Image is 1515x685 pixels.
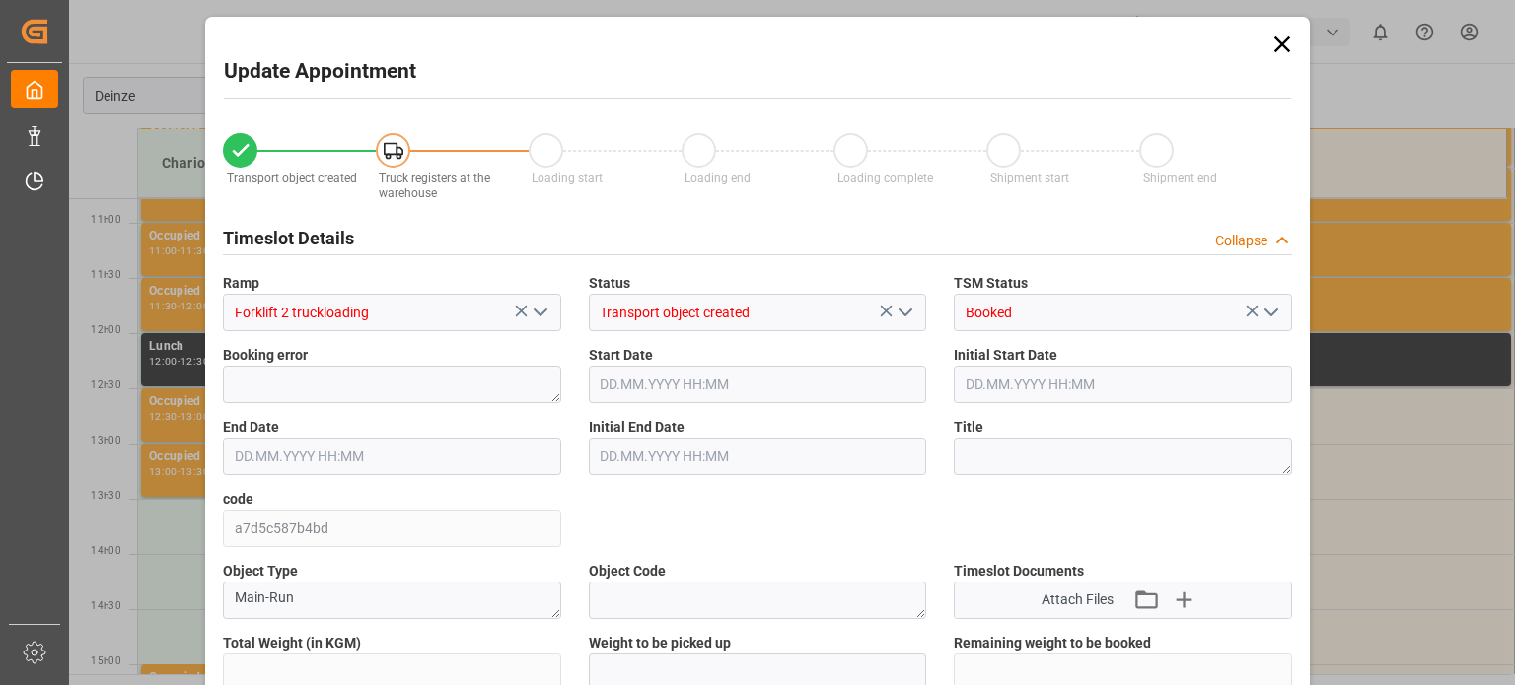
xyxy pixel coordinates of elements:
input: DD.MM.YYYY HH:MM [223,438,561,475]
span: Loading end [685,171,751,185]
span: Title [954,417,983,438]
span: Shipment end [1143,171,1217,185]
span: Initial Start Date [954,345,1057,366]
span: Status [589,273,630,294]
span: code [223,489,253,510]
span: TSM Status [954,273,1028,294]
span: Transport object created [227,171,357,185]
span: Weight to be picked up [589,633,731,653]
span: Shipment start [990,171,1069,185]
span: Timeslot Documents [954,561,1084,582]
span: Object Code [589,561,666,582]
h2: Update Appointment [224,56,416,88]
h2: Timeslot Details [223,225,354,251]
button: open menu [524,298,553,328]
span: Start Date [589,345,653,366]
span: Attach Files [1042,589,1114,610]
span: Truck registers at the warehouse [379,171,490,200]
input: DD.MM.YYYY HH:MM [589,366,927,403]
input: Type to search/select [223,294,561,331]
input: DD.MM.YYYY HH:MM [589,438,927,475]
span: Object Type [223,561,298,582]
div: Collapse [1215,231,1267,251]
input: DD.MM.YYYY HH:MM [954,366,1292,403]
button: open menu [1255,298,1284,328]
span: Remaining weight to be booked [954,633,1151,653]
span: Loading start [532,171,603,185]
span: Booking error [223,345,308,366]
input: Type to search/select [589,294,927,331]
span: Total Weight (in KGM) [223,633,361,653]
textarea: Main-Run [223,582,561,619]
button: open menu [890,298,919,328]
span: End Date [223,417,279,438]
span: Ramp [223,273,259,294]
span: Loading complete [837,171,933,185]
span: Initial End Date [589,417,685,438]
